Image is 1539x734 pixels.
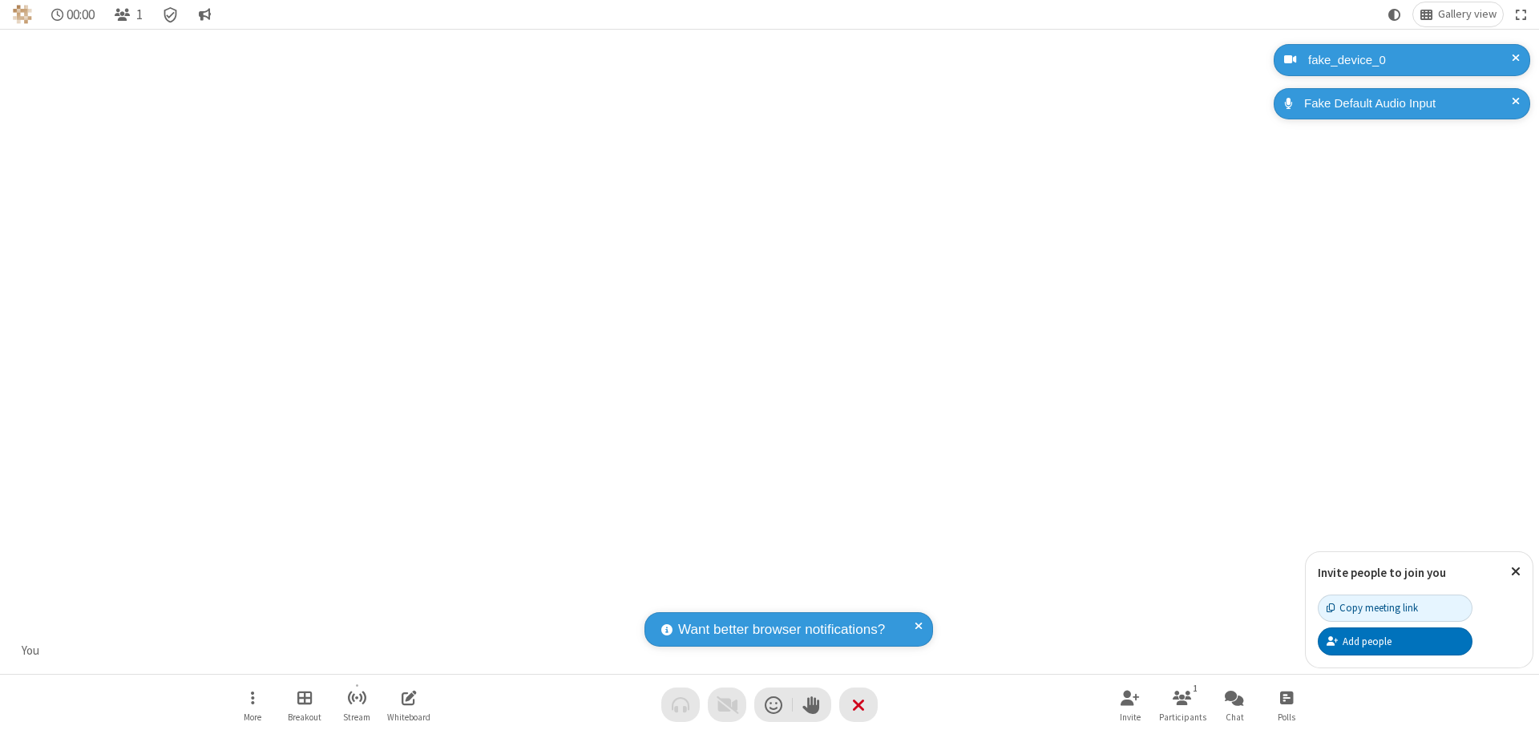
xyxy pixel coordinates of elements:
[1262,682,1311,728] button: Open poll
[228,682,277,728] button: Open menu
[1318,627,1472,655] button: Add people
[1438,8,1497,21] span: Gallery view
[45,2,102,26] div: Timer
[107,2,149,26] button: Open participant list
[1327,600,1418,615] div: Copy meeting link
[67,7,95,22] span: 00:00
[1318,565,1446,580] label: Invite people to join you
[343,712,370,722] span: Stream
[1278,712,1295,722] span: Polls
[244,712,261,722] span: More
[839,688,878,722] button: End or leave meeting
[387,712,430,722] span: Whiteboard
[288,712,321,722] span: Breakout
[385,682,433,728] button: Open shared whiteboard
[192,2,217,26] button: Conversation
[136,7,143,22] span: 1
[708,688,746,722] button: Video
[754,688,793,722] button: Send a reaction
[1159,712,1206,722] span: Participants
[1413,2,1503,26] button: Change layout
[1318,595,1472,622] button: Copy meeting link
[1509,2,1533,26] button: Fullscreen
[1189,681,1202,696] div: 1
[1303,51,1518,70] div: fake_device_0
[281,682,329,728] button: Manage Breakout Rooms
[661,688,700,722] button: Audio problem - check your Internet connection or call by phone
[1499,552,1533,591] button: Close popover
[13,5,32,24] img: QA Selenium DO NOT DELETE OR CHANGE
[1158,682,1206,728] button: Open participant list
[1120,712,1141,722] span: Invite
[16,642,46,660] div: You
[793,688,831,722] button: Raise hand
[678,619,885,640] span: Want better browser notifications?
[1226,712,1244,722] span: Chat
[1382,2,1408,26] button: Using system theme
[1210,682,1258,728] button: Open chat
[156,2,186,26] div: Meeting details Encryption enabled
[1299,95,1518,113] div: Fake Default Audio Input
[1106,682,1154,728] button: Invite participants (⌘+Shift+I)
[333,682,381,728] button: Start streaming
